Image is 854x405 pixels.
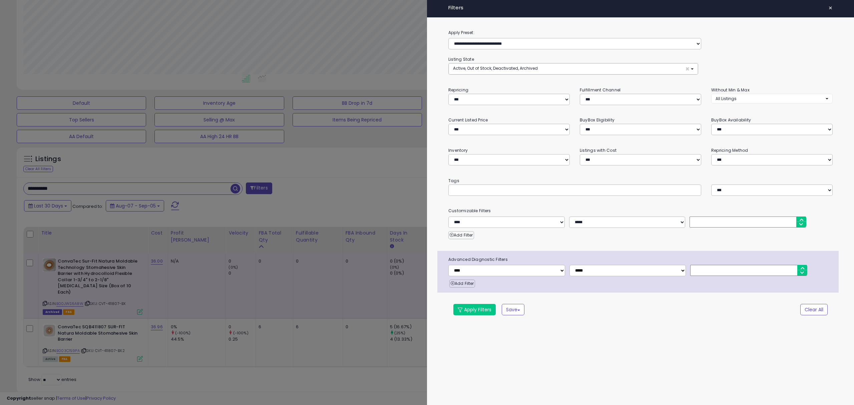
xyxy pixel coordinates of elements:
button: Save [502,304,524,315]
small: Listings with Cost [580,147,616,153]
button: All Listings [711,94,833,103]
span: All Listings [716,96,737,101]
button: Add Filter [448,231,474,239]
small: Repricing Method [711,147,748,153]
small: Inventory [448,147,468,153]
small: BuyBox Availability [711,117,751,123]
span: × [828,3,833,13]
h4: Filters [448,5,833,11]
button: × [826,3,835,13]
small: Fulfillment Channel [580,87,620,93]
span: Active, Out of Stock, Deactivated, Archived [453,65,538,71]
small: BuyBox Eligibility [580,117,614,123]
button: Apply Filters [453,304,496,315]
label: Apply Preset: [443,29,838,36]
small: Customizable Filters [443,207,838,215]
span: Advanced Diagnostic Filters [443,256,839,263]
small: Repricing [448,87,468,93]
small: Tags [443,177,838,184]
small: Listing State [448,56,474,62]
small: Without Min & Max [711,87,750,93]
button: Active, Out of Stock, Deactivated, Archived × [449,63,698,74]
button: Clear All [800,304,828,315]
button: Add Filter [449,280,475,288]
span: × [685,65,690,72]
small: Current Listed Price [448,117,488,123]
